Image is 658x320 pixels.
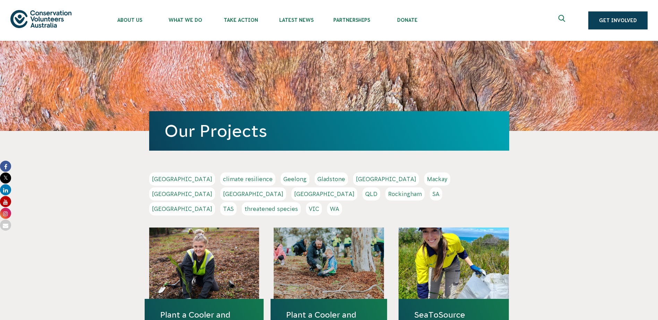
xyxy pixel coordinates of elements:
a: Geelong [281,172,309,186]
a: Mackay [424,172,450,186]
a: [GEOGRAPHIC_DATA] [220,187,286,201]
a: Rockingham [385,187,425,201]
a: threatened species [242,202,301,215]
a: Our Projects [164,122,267,140]
span: Partnerships [324,17,379,23]
a: QLD [362,187,380,201]
a: VIC [306,202,322,215]
span: Expand search box [558,15,567,26]
span: About Us [102,17,157,23]
a: WA [327,202,342,215]
a: Gladstone [315,172,348,186]
span: Latest News [268,17,324,23]
a: [GEOGRAPHIC_DATA] [149,187,215,201]
a: TAS [220,202,237,215]
a: [GEOGRAPHIC_DATA] [291,187,357,201]
img: logo.svg [10,10,71,28]
span: Take Action [213,17,268,23]
a: [GEOGRAPHIC_DATA] [149,202,215,215]
a: SA [430,187,442,201]
span: What We Do [157,17,213,23]
a: climate resilience [220,172,275,186]
a: Get Involved [588,11,648,29]
span: Donate [379,17,435,23]
a: [GEOGRAPHIC_DATA] [149,172,215,186]
a: [GEOGRAPHIC_DATA] [353,172,419,186]
button: Expand search box Close search box [554,12,571,29]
